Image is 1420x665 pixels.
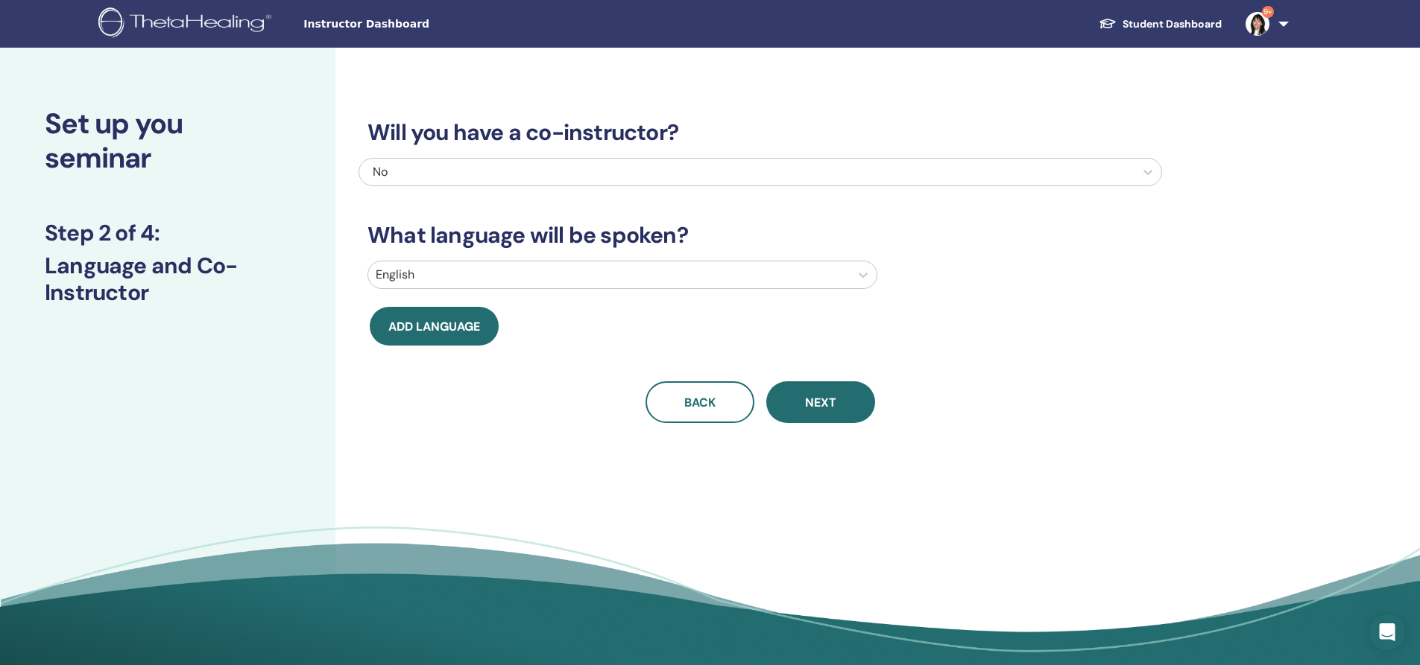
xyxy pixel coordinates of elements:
[373,164,388,179] span: No
[1369,614,1405,650] div: Open Intercom Messenger
[1246,12,1269,36] img: default.jpg
[45,107,291,175] h2: Set up you seminar
[359,119,1162,146] h3: Will you have a co-instructor?
[45,220,291,246] h3: Step 2 of 4 :
[805,395,836,410] span: Next
[1262,6,1274,18] span: 9+
[684,395,716,410] span: Back
[45,252,291,306] h3: Language and Co-Instructor
[646,381,754,423] button: Back
[303,16,527,32] span: Instructor Dashboard
[1099,17,1117,30] img: graduation-cap-white.svg
[1087,10,1234,38] a: Student Dashboard
[766,381,875,423] button: Next
[370,307,499,346] button: Add language
[359,222,1162,249] h3: What language will be spoken?
[98,7,277,41] img: logo.png
[388,319,480,334] span: Add language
